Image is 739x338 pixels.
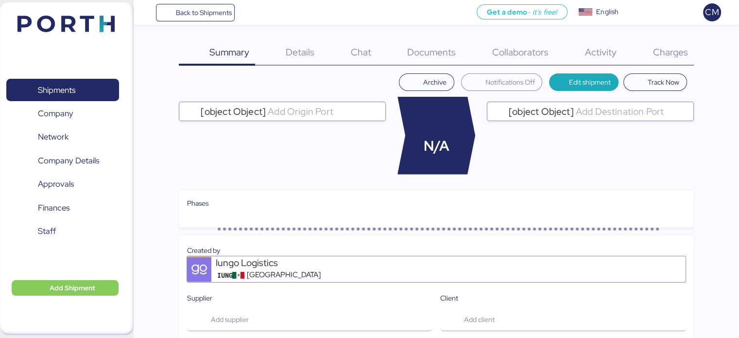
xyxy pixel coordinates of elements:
div: English [596,7,619,17]
span: Back to Shipments [175,7,231,18]
span: Chat [350,46,371,58]
button: Notifications Off [461,73,543,91]
span: Network [38,130,69,144]
div: Iungo Logistics [215,256,332,269]
span: Details [286,46,314,58]
button: Archive [399,73,454,91]
span: CM [705,6,719,18]
span: Approvals [38,177,74,191]
a: Company Details [6,150,119,172]
span: Edit shipment [569,76,611,88]
span: Charges [653,46,687,58]
a: Finances [6,197,119,219]
button: Add client [440,307,686,332]
span: N/A [424,136,449,157]
span: Notifications Off [485,76,534,88]
span: Company Details [38,154,99,168]
button: Track Now [623,73,687,91]
span: Collaborators [492,46,549,58]
input: [object Object] [574,106,689,117]
input: [object Object] [266,106,381,117]
span: Finances [38,201,69,215]
span: Shipments [38,83,75,97]
span: Add client [464,314,495,325]
span: Activity [585,46,617,58]
span: Staff [38,224,56,238]
span: [GEOGRAPHIC_DATA] [247,269,321,281]
div: Phases [187,198,686,209]
span: [object Object] [201,107,266,116]
a: Back to Shipments [156,4,235,21]
button: Menu [139,4,156,21]
span: Documents [407,46,456,58]
a: Company [6,103,119,125]
span: [object Object] [509,107,574,116]
span: Add supplier [210,314,248,325]
span: Summary [209,46,249,58]
span: Company [38,107,73,121]
span: Track Now [648,76,679,88]
span: Archive [423,76,447,88]
button: Add Shipment [12,280,119,296]
div: Created by [187,245,686,256]
a: Approvals [6,173,119,196]
span: Add Shipment [50,282,95,294]
a: Network [6,126,119,148]
a: Staff [6,220,119,243]
button: Edit shipment [549,73,619,91]
button: Add supplier [187,307,432,332]
a: Shipments [6,79,119,101]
